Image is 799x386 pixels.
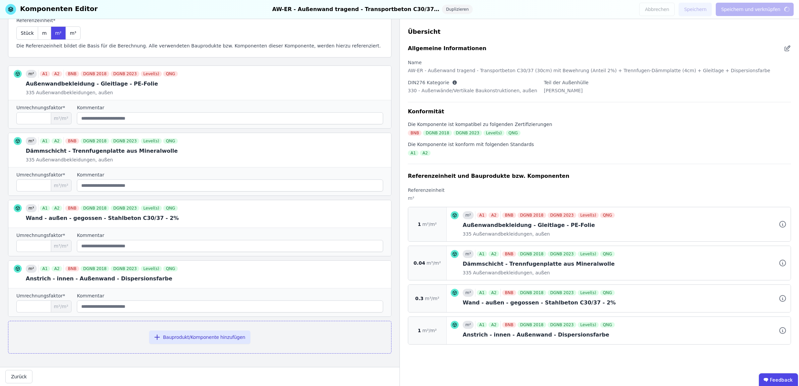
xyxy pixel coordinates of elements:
div: m³ [26,137,37,145]
button: Zurück [5,370,32,383]
div: BNB [502,322,516,328]
div: A2 [51,71,62,77]
div: m² [463,321,474,329]
span: Außenwandbekleidungen, außen [472,269,550,276]
div: DGNB 2018 [518,322,546,328]
div: DGNB 2018 [81,206,109,211]
div: Außenwandbekleidung - Gleitlage - PE-Folie [463,221,787,229]
span: m² [55,30,62,36]
div: QNG [163,206,178,211]
span: 1 [418,221,421,228]
div: A1 [40,206,50,211]
div: m² [26,70,37,78]
span: m³/m² [425,295,439,302]
label: Kommentar [77,171,383,178]
div: Dämmschicht - Trennfugenplatte aus Mineralwolle [463,260,787,268]
span: Außenwandbekleidungen, außen [35,89,113,96]
div: Level(s) [141,266,162,271]
div: DGNB 2018 [81,138,109,144]
span: 0.04 [414,260,425,266]
div: QNG [600,322,615,328]
div: Level(s) [141,138,162,144]
label: Kommentar [77,232,383,239]
div: A1 [477,251,487,257]
div: DGNB 2023 [453,130,482,136]
div: Level(s) [578,251,599,257]
div: m² [26,265,37,273]
div: Level(s) [578,322,599,328]
div: A1 [40,266,50,271]
label: Referenzeinheit [408,187,445,194]
span: 335 [26,156,35,163]
div: Übersicht [408,27,791,36]
div: Level(s) [578,213,599,218]
div: A1 [477,322,487,328]
div: DGNB 2023 [111,138,139,144]
span: m³/m² [51,180,71,191]
span: m²/m² [422,327,437,334]
div: BNB [502,290,516,295]
label: Kommentar [77,292,383,299]
div: m² [463,211,474,219]
div: BNB [65,71,79,77]
div: A2 [51,266,62,271]
div: Anstrich - innen - Außenwand - Dispersionsfarbe [26,275,386,283]
div: BNB [502,213,516,218]
div: Anstrich - innen - Außenwand - Dispersionsfarbe [463,331,787,339]
div: DGNB 2023 [548,322,576,328]
span: m³/m² [51,240,71,252]
div: Wand - außen - gegossen - Stahlbeton C30/37 - 2% [26,214,386,222]
div: QNG [163,71,178,77]
div: Duplizieren [442,5,473,14]
div: DGNB 2018 [518,213,546,218]
label: Referenzeinheit* [16,17,81,24]
div: A2 [420,150,431,156]
span: m³/m² [427,260,441,266]
label: Umrechnungsfaktor* [16,104,65,111]
label: Umrechnungsfaktor* [16,292,65,299]
label: Umrechnungsfaktor* [16,171,65,178]
div: A1 [40,138,50,144]
div: DGNB 2023 [111,71,139,77]
span: m²/m² [51,301,71,312]
div: DGNB 2018 [518,251,546,257]
div: DGNB 2023 [548,290,576,295]
span: Außenwandbekleidungen, außen [35,156,113,163]
div: 330 - Außenwände/Vertikale Baukonstruktionen, außen [408,86,537,99]
span: Außenwandbekleidungen, außen [472,231,550,237]
div: m³ [26,204,37,212]
div: Außenwandbekleidung - Gleitlage - PE-Folie [26,80,386,88]
div: [PERSON_NAME] [544,86,589,99]
div: A2 [488,251,499,257]
div: BNB [65,206,79,211]
div: DGNB 2018 [81,71,109,77]
div: Die Komponente ist konform mit folgenden Standards [408,141,791,148]
div: AW-ER - Außenwand tragend - Transportbeton C30/37 (30cm) mit Bewehrung (Anteil 2%) + Trennfugen-D... [408,66,770,79]
div: Referenzeinheit und Bauprodukte bzw. Komponenten [408,172,569,180]
span: Stück [21,30,34,36]
div: A2 [51,138,62,144]
span: 335 [463,231,472,237]
div: Die Komponente ist kompatibel zu folgenden Zertifizierungen [408,121,791,128]
label: Teil der Außenhülle [544,79,589,86]
div: QNG [506,130,521,136]
div: Level(s) [483,130,504,136]
div: A1 [477,290,487,295]
div: Die Referenzeinheit bildet die Basis für die Berechnung. Alle verwendeten Bauprodukte bzw. Kompon... [16,42,383,49]
div: BNB [65,138,79,144]
button: Abbrechen [639,3,675,16]
label: Kommentar [77,104,383,111]
button: Speichern [679,3,712,16]
span: 335 [26,89,35,96]
div: Level(s) [141,206,162,211]
div: A2 [488,213,499,218]
button: Bauprodukt/Komponente hinzufügen [149,331,251,344]
div: BNB [408,130,422,136]
div: DGNB 2018 [423,130,452,136]
label: Name [408,59,422,66]
label: DIN276 Kategorie [408,79,449,86]
div: Level(s) [141,71,162,77]
div: A2 [51,206,62,211]
div: m³ [463,289,474,297]
span: 335 [463,269,472,276]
